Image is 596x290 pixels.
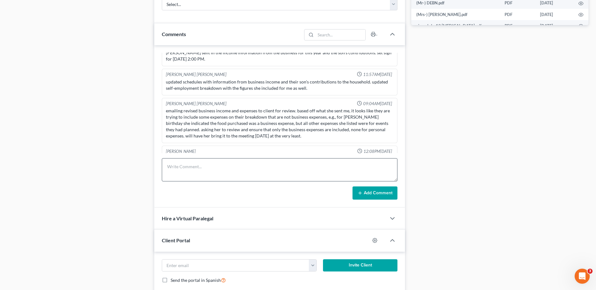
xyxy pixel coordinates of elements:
[535,9,573,20] td: [DATE]
[500,9,535,20] td: PDF
[411,20,500,31] td: signed ch- 13 [MEDICAL_DATA].pdf
[411,9,500,20] td: (Mrs-) [PERSON_NAME].pdf
[166,108,393,139] div: emailing revised business income and expenses to client for review. based off what she sent me, i...
[535,20,573,31] td: [DATE]
[166,50,393,62] div: [PERSON_NAME] sent in the income information from the business for this year and the son's contri...
[166,79,393,91] div: updated schedules with information from business income and their son's contributions to the hous...
[162,215,213,221] span: Hire a Virtual Paralegal
[166,72,227,78] div: [PERSON_NAME] [PERSON_NAME]
[353,186,397,200] button: Add Comment
[364,148,392,154] span: 12:08PM[DATE]
[323,259,397,272] button: Invite Client
[500,20,535,31] td: PDF
[166,148,196,154] div: [PERSON_NAME]
[588,269,593,274] span: 3
[315,30,365,40] input: Search...
[171,277,221,283] span: Send the portal in Spanish
[162,31,186,37] span: Comments
[166,101,227,107] div: [PERSON_NAME] [PERSON_NAME]
[162,237,190,243] span: Client Portal
[363,72,392,78] span: 11:57AM[DATE]
[575,269,590,284] iframe: Intercom live chat
[363,101,392,107] span: 09:04AM[DATE]
[162,260,309,271] input: Enter email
